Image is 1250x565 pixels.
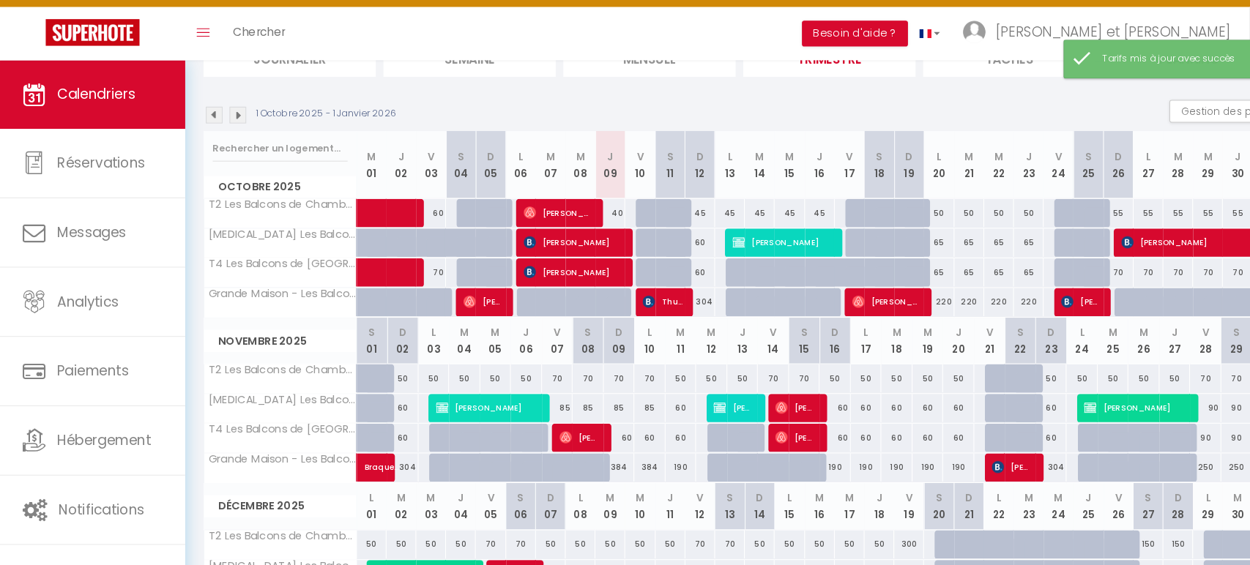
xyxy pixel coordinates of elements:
[44,40,134,66] img: Super Booking
[1031,148,1060,213] th: 25
[1216,45,1234,63] img: logout
[687,486,715,531] th: 13
[630,148,658,213] th: 11
[745,428,783,456] span: [PERSON_NAME]
[877,327,907,372] th: 19
[639,372,669,399] div: 50
[609,429,639,456] div: 60
[383,334,390,348] abbr: D
[802,486,830,531] th: 17
[687,148,715,213] th: 13
[888,148,916,213] th: 20
[1146,270,1175,297] div: 70
[198,242,345,252] span: [MEDICAL_DATA] Les Balcons de Chambéry
[580,457,610,484] div: 384
[343,457,373,485] a: Braque Maëlys
[1143,457,1173,484] div: 250
[925,42,947,64] img: ...
[1143,400,1173,427] div: 90
[609,457,639,484] div: 384
[699,165,704,179] abbr: L
[1173,327,1203,372] th: 29
[457,148,486,213] th: 05
[740,334,746,348] abbr: V
[521,327,551,372] th: 07
[758,327,788,372] th: 15
[744,486,773,531] th: 15
[630,486,658,531] th: 11
[679,334,688,348] abbr: M
[1202,400,1232,427] div: 60
[543,148,572,213] th: 08
[1173,372,1203,399] div: 70
[1031,486,1060,531] th: 25
[414,334,419,348] abbr: L
[1126,334,1131,348] abbr: J
[524,165,533,179] abbr: M
[787,429,817,456] div: 60
[758,372,788,399] div: 70
[198,457,345,468] span: Grande Maison - Les Balcons de [GEOGRAPHIC_DATA]
[572,486,600,531] th: 09
[1143,429,1173,456] div: 90
[55,302,114,321] span: Analytics
[1089,148,1117,213] th: 27
[917,213,945,240] div: 50
[945,213,974,240] div: 50
[352,165,361,179] abbr: M
[212,29,285,80] a: Chercher
[995,457,1025,484] div: 304
[658,242,687,269] div: 60
[1146,148,1175,213] th: 29
[372,400,402,427] div: 60
[841,165,848,179] abbr: S
[491,327,521,372] th: 06
[1060,270,1089,297] div: 70
[419,400,514,427] span: [PERSON_NAME]
[468,165,475,179] abbr: D
[1128,165,1136,179] abbr: M
[685,400,723,427] span: [PERSON_NAME]
[974,148,1002,213] th: 23
[917,486,945,531] th: 21
[669,327,699,372] th: 12
[580,429,610,456] div: 60
[580,400,610,427] div: 85
[658,213,687,240] div: 45
[372,372,402,399] div: 50
[917,242,945,269] div: 65
[445,298,483,326] span: [PERSON_NAME]
[1202,429,1232,456] div: 60
[1114,372,1144,399] div: 50
[847,327,877,372] th: 18
[1089,486,1117,531] th: 27
[515,148,543,213] th: 07
[1038,334,1042,348] abbr: L
[1065,334,1074,348] abbr: M
[948,334,954,348] abbr: V
[428,486,457,531] th: 04
[945,486,974,531] th: 22
[1143,327,1173,372] th: 28
[974,242,1002,269] div: 65
[699,327,729,372] th: 13
[55,103,130,121] span: Calendriers
[411,165,417,179] abbr: V
[1173,429,1203,456] div: 90
[699,372,729,399] div: 50
[995,372,1025,399] div: 50
[1084,372,1114,399] div: 50
[472,334,480,348] abbr: M
[543,486,572,531] th: 08
[857,334,866,348] abbr: M
[1143,372,1173,399] div: 70
[537,428,576,456] span: [PERSON_NAME]
[580,372,610,399] div: 70
[600,148,629,213] th: 10
[817,457,847,484] div: 190
[1175,270,1203,297] div: 70
[562,334,568,348] abbr: S
[584,165,589,179] abbr: J
[847,429,877,456] div: 60
[917,148,945,213] th: 21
